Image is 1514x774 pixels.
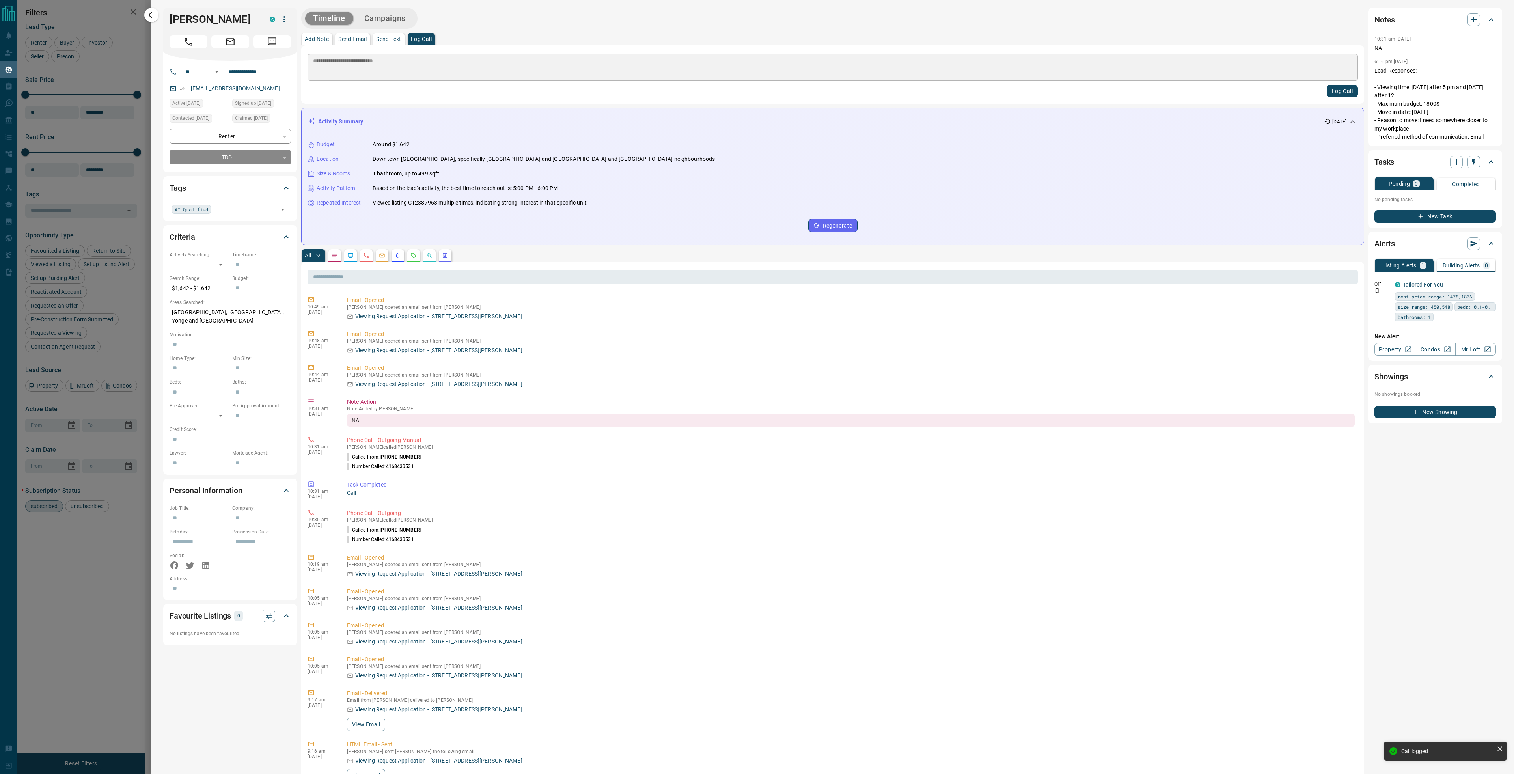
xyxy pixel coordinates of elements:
[170,481,291,500] div: Personal Information
[347,444,1355,450] p: [PERSON_NAME] called [PERSON_NAME]
[355,671,522,680] p: Viewing Request Application - [STREET_ADDRESS][PERSON_NAME]
[347,554,1355,562] p: Email - Opened
[347,664,1355,669] p: [PERSON_NAME] opened an email sent from [PERSON_NAME]
[318,117,363,126] p: Activity Summary
[1374,234,1496,253] div: Alerts
[380,527,421,533] span: [PHONE_NUMBER]
[1389,181,1410,187] p: Pending
[305,12,353,25] button: Timeline
[1374,343,1415,356] a: Property
[232,528,291,535] p: Possession Date:
[308,669,335,674] p: [DATE]
[191,85,280,91] a: [EMAIL_ADDRESS][DOMAIN_NAME]
[1415,343,1455,356] a: Condos
[1374,281,1390,288] p: Off
[232,114,291,125] div: Tue Sep 09 2025
[347,740,1355,749] p: HTML Email - Sent
[308,377,335,383] p: [DATE]
[1332,118,1346,125] p: [DATE]
[355,346,522,354] p: Viewing Request Application - [STREET_ADDRESS][PERSON_NAME]
[347,398,1355,406] p: Note Action
[1374,10,1496,29] div: Notes
[1485,263,1488,268] p: 0
[175,205,208,213] span: AI Qualified
[170,630,291,637] p: No listings have been favourited
[170,606,291,625] div: Favourite Listings0
[170,575,291,582] p: Address:
[235,99,271,107] span: Signed up [DATE]
[1443,263,1480,268] p: Building Alerts
[808,219,858,232] button: Regenerate
[347,655,1355,664] p: Email - Opened
[308,748,335,754] p: 9:16 am
[1457,303,1493,311] span: beds: 0.1-0.1
[180,86,185,91] svg: Email Verified
[1374,370,1408,383] h2: Showings
[308,338,335,343] p: 10:48 am
[347,304,1355,310] p: [PERSON_NAME] opened an email sent from [PERSON_NAME]
[347,596,1355,601] p: [PERSON_NAME] opened an email sent from [PERSON_NAME]
[170,484,242,497] h2: Personal Information
[355,312,522,321] p: Viewing Request Application - [STREET_ADDRESS][PERSON_NAME]
[355,705,522,714] p: Viewing Request Application - [STREET_ADDRESS][PERSON_NAME]
[308,449,335,455] p: [DATE]
[308,522,335,528] p: [DATE]
[170,231,195,243] h2: Criteria
[347,562,1355,567] p: [PERSON_NAME] opened an email sent from [PERSON_NAME]
[308,635,335,640] p: [DATE]
[308,663,335,669] p: 10:05 am
[1374,194,1496,205] p: No pending tasks
[1374,44,1496,52] p: NA
[373,170,439,178] p: 1 bathroom, up to 499 sqft
[170,379,228,386] p: Beds:
[232,275,291,282] p: Budget:
[380,454,421,460] span: [PHONE_NUMBER]
[442,252,448,259] svg: Agent Actions
[347,526,421,533] p: Called From:
[232,449,291,457] p: Mortgage Agent:
[355,570,522,578] p: Viewing Request Application - [STREET_ADDRESS][PERSON_NAME]
[1374,367,1496,386] div: Showings
[308,703,335,708] p: [DATE]
[305,36,329,42] p: Add Note
[170,552,228,559] p: Social:
[1455,343,1496,356] a: Mr.Loft
[1374,59,1408,64] p: 6:16 pm [DATE]
[170,282,228,295] p: $1,642 - $1,642
[1374,210,1496,223] button: New Task
[347,252,354,259] svg: Lead Browsing Activity
[338,36,367,42] p: Send Email
[308,489,335,494] p: 10:31 am
[1398,293,1472,300] span: rent price range: 1478,1806
[1421,263,1425,268] p: 1
[317,184,355,192] p: Activity Pattern
[1374,406,1496,418] button: New Showing
[317,170,351,178] p: Size & Rooms
[170,610,231,622] h2: Favourite Listings
[1452,181,1480,187] p: Completed
[355,757,522,765] p: Viewing Request Application - [STREET_ADDRESS][PERSON_NAME]
[308,517,335,522] p: 10:30 am
[170,35,207,48] span: Call
[232,402,291,409] p: Pre-Approval Amount:
[170,251,228,258] p: Actively Searching:
[1374,237,1395,250] h2: Alerts
[308,561,335,567] p: 10:19 am
[170,99,228,110] div: Tue Sep 09 2025
[411,36,432,42] p: Log Call
[1398,313,1431,321] span: bathrooms: 1
[347,630,1355,635] p: [PERSON_NAME] opened an email sent from [PERSON_NAME]
[308,372,335,377] p: 10:44 am
[305,253,311,258] p: All
[355,604,522,612] p: Viewing Request Application - [STREET_ADDRESS][PERSON_NAME]
[1403,282,1443,288] a: Tailored For You
[347,414,1355,427] div: NA
[172,114,209,122] span: Contacted [DATE]
[232,379,291,386] p: Baths:
[373,155,715,163] p: Downtown [GEOGRAPHIC_DATA], specifically [GEOGRAPHIC_DATA] and [GEOGRAPHIC_DATA] and [GEOGRAPHIC_...
[170,355,228,362] p: Home Type:
[308,114,1357,129] div: Activity Summary[DATE]
[347,718,385,731] button: View Email
[363,252,369,259] svg: Calls
[277,204,288,215] button: Open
